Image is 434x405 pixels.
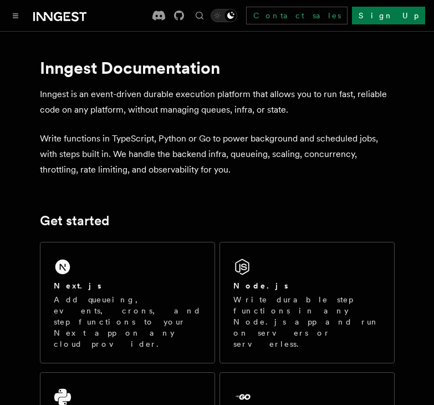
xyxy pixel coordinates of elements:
p: Inngest is an event-driven durable execution platform that allows you to run fast, reliable code ... [40,87,395,118]
p: Add queueing, events, crons, and step functions to your Next app on any cloud provider. [54,294,201,350]
h2: Node.js [233,280,288,291]
button: Find something... [193,9,206,22]
a: Get started [40,213,109,229]
button: Toggle navigation [9,9,22,22]
p: Write functions in TypeScript, Python or Go to power background and scheduled jobs, with steps bu... [40,131,395,178]
button: Toggle dark mode [211,9,237,22]
a: Contact sales [246,7,348,24]
a: Sign Up [352,7,425,24]
a: Node.jsWrite durable step functions in any Node.js app and run on servers or serverless. [219,242,395,363]
p: Write durable step functions in any Node.js app and run on servers or serverless. [233,294,381,350]
a: Next.jsAdd queueing, events, crons, and step functions to your Next app on any cloud provider. [40,242,215,363]
h1: Inngest Documentation [40,58,395,78]
h2: Next.js [54,280,101,291]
